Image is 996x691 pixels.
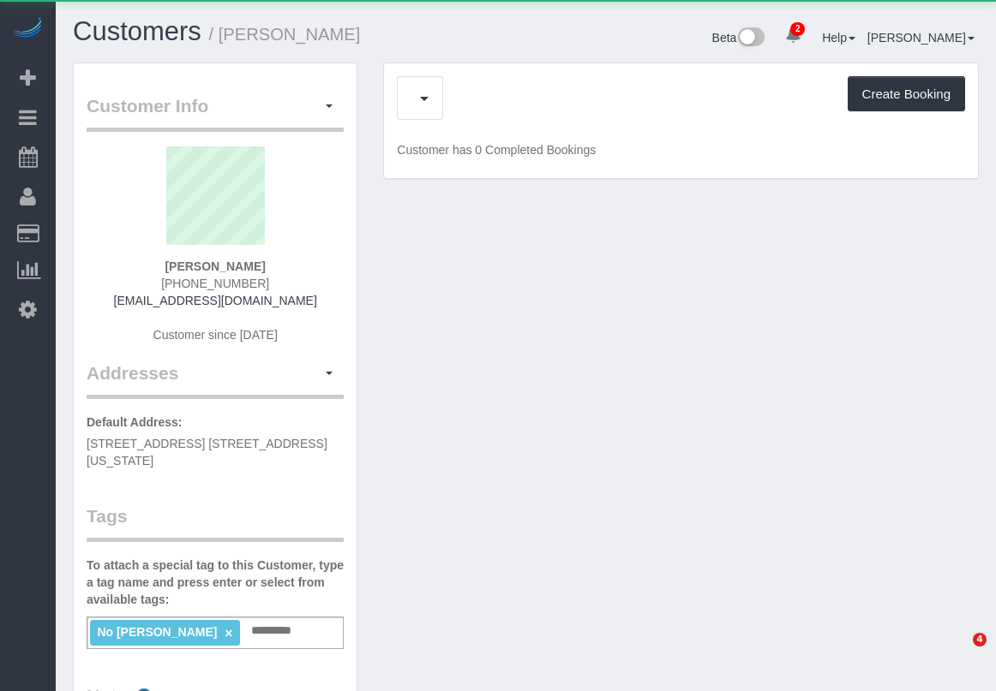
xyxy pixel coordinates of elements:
[225,626,232,640] a: ×
[397,141,965,158] p: Customer has 0 Completed Bookings
[87,414,183,431] label: Default Address:
[973,633,987,646] span: 4
[73,16,201,46] a: Customers
[777,17,810,55] a: 2
[938,633,979,674] iframe: Intercom live chat
[97,625,217,639] span: No [PERSON_NAME]
[87,503,344,542] legend: Tags
[736,27,765,50] img: New interface
[161,277,269,290] span: [PHONE_NUMBER]
[209,25,361,44] small: / [PERSON_NAME]
[712,31,765,45] a: Beta
[867,31,975,45] a: [PERSON_NAME]
[165,259,265,273] strong: [PERSON_NAME]
[848,76,965,112] button: Create Booking
[10,17,45,41] img: Automaid Logo
[114,294,317,307] a: [EMAIL_ADDRESS][DOMAIN_NAME]
[87,437,327,468] span: [STREET_ADDRESS] [STREET_ADDRESS][US_STATE]
[790,22,805,36] span: 2
[153,328,278,342] span: Customer since [DATE]
[822,31,855,45] a: Help
[87,557,344,608] label: To attach a special tag to this Customer, type a tag name and press enter or select from availabl...
[87,93,344,132] legend: Customer Info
